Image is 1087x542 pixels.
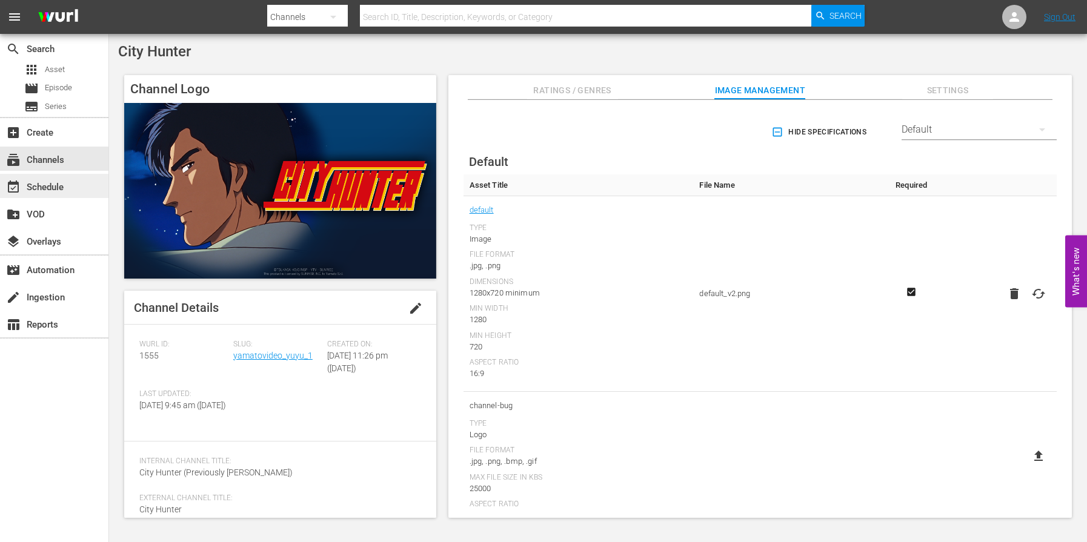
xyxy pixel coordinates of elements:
span: Search [6,42,21,56]
div: Aspect Ratio [470,358,688,368]
span: Hide Specifications [774,126,866,139]
svg: Required [904,286,919,297]
button: Search [811,5,865,27]
img: City Hunter [124,103,436,278]
div: .jpg, .png, .bmp, .gif [470,455,688,468]
th: Asset Title [464,174,694,196]
th: Required [887,174,936,196]
button: Hide Specifications [769,115,871,149]
span: City Hunter [118,43,191,60]
span: [DATE] 9:45 am ([DATE]) [139,400,226,410]
span: menu [7,10,22,24]
div: 25000 [470,483,688,495]
div: 1280x720 minimum [470,287,688,299]
th: File Name [693,174,887,196]
span: Image Management [714,83,805,98]
span: edit [408,301,423,316]
div: .jpg, .png [470,260,688,272]
span: Wurl ID: [139,340,227,349]
div: 16:9 [470,368,688,380]
span: Search [829,5,862,27]
span: channel-bug [470,398,688,414]
button: Open Feedback Widget [1065,235,1087,307]
span: External Channel Title: [139,494,415,503]
span: VOD [6,207,21,222]
div: Dimensions [470,277,688,287]
span: City Hunter [139,504,182,514]
a: default [470,202,494,218]
div: Max File Size In Kbs [470,473,688,483]
span: Schedule [6,180,21,194]
div: File Format [470,250,688,260]
span: [DATE] 11:26 pm ([DATE]) [327,351,388,373]
span: Ingestion [6,290,21,305]
span: Slug: [233,340,321,349]
span: Channels [6,153,21,167]
div: 720 [470,341,688,353]
span: City Hunter (Previously [PERSON_NAME]) [139,468,293,477]
div: Type [470,419,688,429]
div: Default [902,113,1057,147]
div: Min Height [470,331,688,341]
span: Episode [24,81,39,96]
div: Aspect Ratio [470,500,688,509]
span: Internal Channel Title: [139,457,415,466]
span: Episode [45,82,72,94]
div: Type [470,223,688,233]
span: Series [45,101,67,113]
span: Default [469,154,508,169]
span: Channel Details [134,300,219,315]
span: 1555 [139,351,159,360]
span: Asset [45,64,65,76]
span: Create [6,125,21,140]
div: 1280 [470,314,688,326]
span: Settings [902,83,993,98]
span: Automation [6,263,21,277]
img: ans4CAIJ8jUAAAAAAAAAAAAAAAAAAAAAAAAgQb4GAAAAAAAAAAAAAAAAAAAAAAAAJMjXAAAAAAAAAAAAAAAAAAAAAAAAgAT5G... [29,3,87,31]
td: default_v2.png [693,196,887,392]
span: Series [24,99,39,114]
div: Min Width [470,304,688,314]
div: Image [470,233,688,245]
div: Logo [470,429,688,441]
h4: Channel Logo [124,75,436,103]
span: Ratings / Genres [527,83,618,98]
a: Sign Out [1044,12,1075,22]
span: Created On: [327,340,415,349]
span: Reports [6,317,21,332]
div: File Format [470,446,688,455]
button: edit [401,294,430,323]
span: Asset [24,62,39,77]
span: Overlays [6,234,21,249]
span: Last Updated: [139,389,227,399]
a: yamatovideo_yuyu_1 [233,351,313,360]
